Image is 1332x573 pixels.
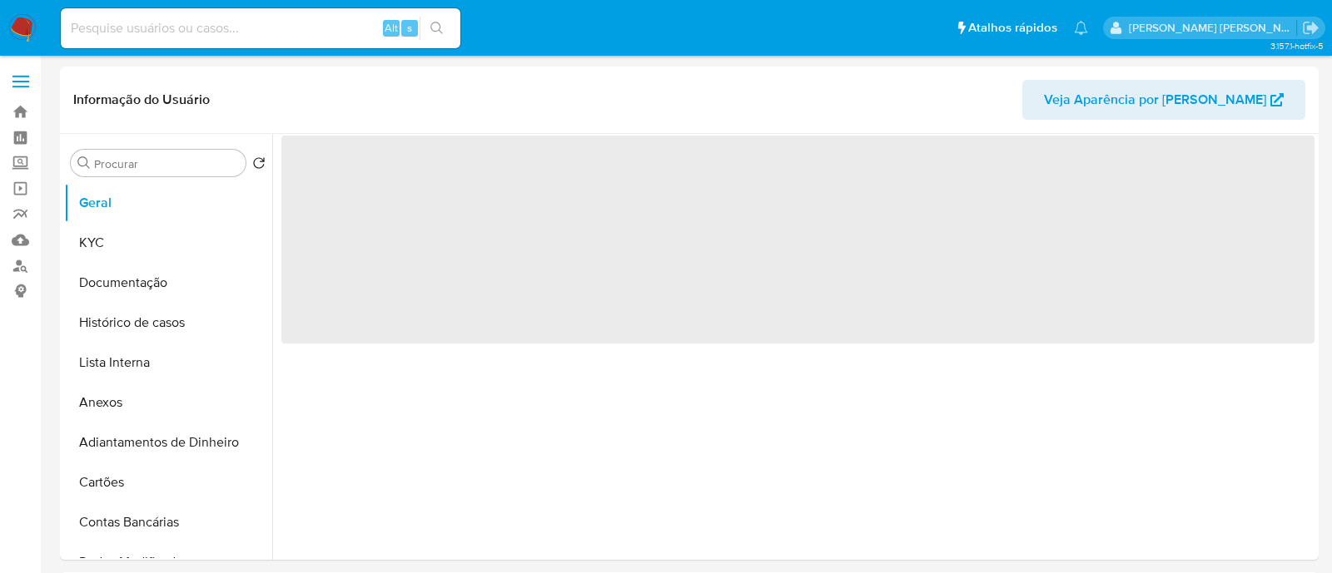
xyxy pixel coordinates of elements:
button: KYC [64,223,272,263]
button: Retornar ao pedido padrão [252,156,266,175]
button: Contas Bancárias [64,502,272,542]
span: Veja Aparência por [PERSON_NAME] [1044,80,1266,120]
a: Sair [1302,19,1320,37]
button: Adiantamentos de Dinheiro [64,422,272,462]
span: ‌ [281,136,1315,343]
p: anna.almeida@mercadopago.com.br [1129,20,1297,36]
a: Notificações [1074,21,1088,35]
button: Cartões [64,462,272,502]
button: Lista Interna [64,343,272,383]
button: Histórico de casos [64,303,272,343]
button: Procurar [77,156,91,170]
span: Atalhos rápidos [968,19,1057,37]
h1: Informação do Usuário [73,91,210,108]
button: Geral [64,183,272,223]
input: Procurar [94,156,239,171]
span: s [407,20,412,36]
input: Pesquise usuários ou casos... [61,17,460,39]
button: Veja Aparência por [PERSON_NAME] [1022,80,1305,120]
button: search-icon [420,17,454,40]
span: Alt [385,20,398,36]
button: Documentação [64,263,272,303]
button: Anexos [64,383,272,422]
